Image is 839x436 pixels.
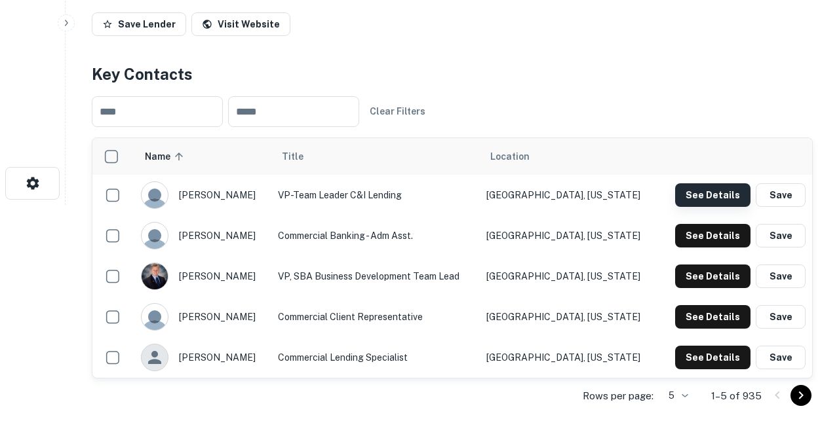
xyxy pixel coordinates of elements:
[142,182,168,208] img: 9c8pery4andzj6ohjkjp54ma2
[141,303,265,331] div: [PERSON_NAME]
[480,175,659,215] td: [GEOGRAPHIC_DATA], [US_STATE]
[583,388,654,404] p: Rows per page:
[271,215,480,256] td: Commercial Banking - Adm Asst.
[271,138,480,175] th: Title
[480,138,659,175] th: Location
[271,175,480,215] td: VP-Team Leader C&I Lending
[480,337,659,378] td: [GEOGRAPHIC_DATA], [US_STATE]
[756,264,806,288] button: Save
[490,149,530,164] span: Location
[675,224,751,247] button: See Details
[756,305,806,329] button: Save
[191,12,290,36] a: Visit Website
[141,344,265,371] div: [PERSON_NAME]
[480,256,659,297] td: [GEOGRAPHIC_DATA], [US_STATE]
[141,222,265,249] div: [PERSON_NAME]
[141,263,265,290] div: [PERSON_NAME]
[271,256,480,297] td: VP, SBA Business Development Team Lead
[659,386,690,405] div: 5
[756,346,806,369] button: Save
[134,138,271,175] th: Name
[145,149,187,164] span: Name
[92,12,186,36] button: Save Lender
[675,183,751,207] button: See Details
[711,388,762,404] p: 1–5 of 935
[92,62,813,86] h4: Key Contacts
[271,337,480,378] td: Commercial Lending Specialist
[141,181,265,209] div: [PERSON_NAME]
[756,224,806,247] button: Save
[282,149,321,164] span: Title
[271,297,480,337] td: Commercial Client Representative
[480,297,659,337] td: [GEOGRAPHIC_DATA], [US_STATE]
[92,138,812,378] div: scrollable content
[675,305,751,329] button: See Details
[675,346,751,369] button: See Details
[142,263,168,289] img: 1517791557392
[480,215,659,256] td: [GEOGRAPHIC_DATA], [US_STATE]
[364,100,431,123] button: Clear Filters
[773,331,839,394] iframe: Chat Widget
[790,385,811,406] button: Go to next page
[756,183,806,207] button: Save
[675,264,751,288] button: See Details
[142,223,168,249] img: 9c8pery4andzj6ohjkjp54ma2
[142,304,168,330] img: 9c8pery4andzj6ohjkjp54ma2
